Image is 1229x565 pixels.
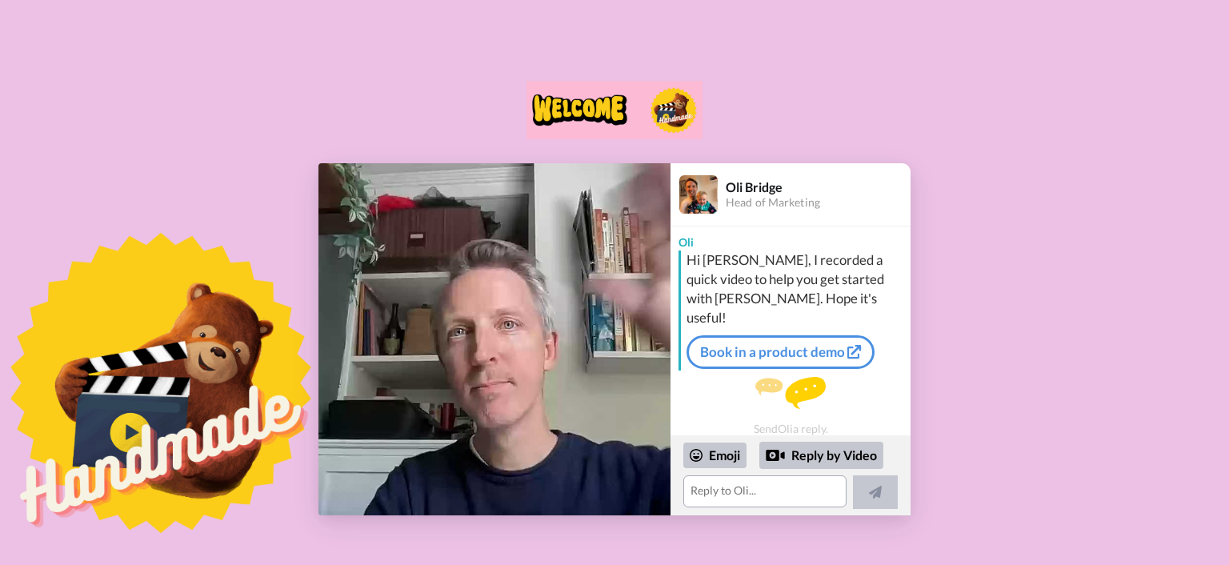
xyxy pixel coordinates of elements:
img: Profile Image [679,175,718,214]
div: Hi [PERSON_NAME], I recorded a quick video to help you get started with [PERSON_NAME]. Hope it's ... [687,250,907,327]
div: Reply by Video [759,442,883,469]
a: Book in a product demo [687,335,875,369]
div: Reply by Video [766,446,785,465]
img: message.svg [755,377,826,409]
div: Oli Bridge [726,179,910,194]
div: Send Oli a reply. [671,377,911,435]
img: 5ca9e2c7-4c05-4a82-9f85-54e3d187bfe2-thumb.jpg [318,163,671,515]
img: Bonjoro logo [526,81,703,139]
div: Oli [671,226,911,250]
div: Head of Marketing [726,196,910,210]
div: Emoji [683,443,747,468]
